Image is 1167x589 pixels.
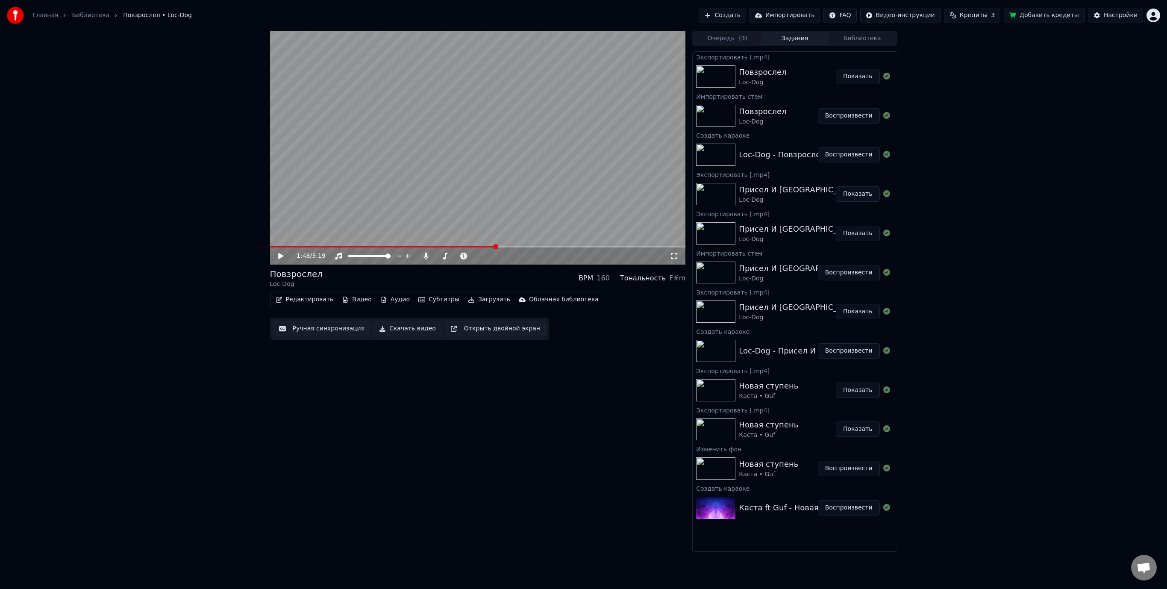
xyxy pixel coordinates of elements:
[836,383,880,398] button: Показать
[739,106,786,118] div: Повзрослел
[739,392,798,401] div: Каста • Guf
[312,252,325,260] span: 3:19
[818,108,880,124] button: Воспроизвести
[739,223,860,235] div: Присел И [GEOGRAPHIC_DATA]
[415,294,463,306] button: Субтитры
[693,444,897,454] div: Изменить фон
[579,273,593,283] div: BPM
[739,196,860,204] div: Loc-Dog
[739,78,786,87] div: Loc-Dog
[693,52,897,62] div: Экспортировать [.mp4]
[818,147,880,162] button: Воспроизвести
[297,252,310,260] span: 1:48
[739,184,860,196] div: Присел И [GEOGRAPHIC_DATA]
[1131,555,1157,580] div: Open chat
[32,11,192,20] nav: breadcrumb
[693,209,897,219] div: Экспортировать [.mp4]
[694,32,761,45] button: Очередь
[693,405,897,415] div: Экспортировать [.mp4]
[739,380,798,392] div: Новая ступень
[761,32,829,45] button: Задания
[739,345,899,357] div: Loc-Dog - Присел И [GEOGRAPHIC_DATA]
[272,294,337,306] button: Редактировать
[693,365,897,376] div: Экспортировать [.mp4]
[669,273,685,283] div: F#m
[693,483,897,493] div: Создать караоке
[377,294,413,306] button: Аудио
[739,470,798,479] div: Каста • Guf
[818,343,880,359] button: Воспроизвести
[1104,11,1138,20] div: Настройки
[739,313,860,322] div: Loc-Dog
[818,461,880,476] button: Воспроизвести
[693,91,897,101] div: Импортировать стем
[620,273,666,283] div: Тональность
[829,32,896,45] button: Библиотека
[739,235,860,244] div: Loc-Dog
[373,321,441,336] button: Скачать видео
[739,149,826,161] div: Loc-Dog - Повзрослел
[818,500,880,515] button: Воспроизвести
[1088,8,1143,23] button: Настройки
[270,280,323,289] div: Loc-Dog
[7,7,24,24] img: youka
[739,419,798,431] div: Новая ступень
[944,8,1000,23] button: Кредиты3
[597,273,610,283] div: 160
[823,8,856,23] button: FAQ
[818,265,880,280] button: Воспроизвести
[739,301,860,313] div: Присел И [GEOGRAPHIC_DATA]
[836,69,880,84] button: Показать
[270,268,323,280] div: Повзрослел
[836,186,880,202] button: Показать
[739,274,860,283] div: Loc-Dog
[991,11,995,20] span: 3
[739,34,747,43] span: ( 3 )
[297,252,317,260] div: /
[699,8,746,23] button: Создать
[836,304,880,319] button: Показать
[72,11,109,20] a: Библиотека
[750,8,820,23] button: Импортировать
[739,431,798,439] div: Каста • Guf
[338,294,375,306] button: Видео
[445,321,546,336] button: Открыть двойной экран
[836,421,880,437] button: Показать
[529,295,599,304] div: Облачная библиотека
[739,262,860,274] div: Присел И [GEOGRAPHIC_DATA]
[1004,8,1085,23] button: Добавить кредиты
[860,8,941,23] button: Видео-инструкции
[273,321,370,336] button: Ручная синхронизация
[693,248,897,258] div: Импортировать стем
[693,287,897,297] div: Экспортировать [.mp4]
[836,226,880,241] button: Показать
[739,458,798,470] div: Новая ступень
[464,294,514,306] button: Загрузить
[693,326,897,336] div: Создать караоке
[123,11,192,20] span: Повзрослел • Loc-Dog
[739,66,786,78] div: Повзрослел
[739,502,853,514] div: Каста ft Guf - Новая ступень
[739,118,786,126] div: Loc-Dog
[960,11,988,20] span: Кредиты
[32,11,58,20] a: Главная
[693,130,897,140] div: Создать караоке
[693,169,897,180] div: Экспортировать [.mp4]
